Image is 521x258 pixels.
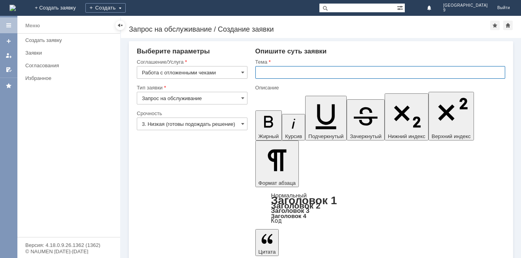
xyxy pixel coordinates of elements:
div: Создать заявку [25,37,115,43]
a: Заголовок 3 [271,207,310,214]
div: Формат абзаца [255,193,505,224]
div: Скрыть меню [115,21,125,30]
a: Создать заявку [22,34,119,46]
span: Цитата [259,249,276,255]
span: Подчеркнутый [308,133,344,139]
button: Нижний индекс [385,93,429,140]
div: Версия: 4.18.0.9.26.1362 (1362) [25,243,112,248]
a: Согласования [22,59,119,72]
a: Нормальный [271,192,307,199]
div: Меню [25,21,40,30]
span: Жирный [259,133,279,139]
button: Верхний индекс [429,92,474,140]
button: Формат абзаца [255,140,299,187]
button: Курсив [282,114,305,140]
span: Формат абзаца [259,180,296,186]
a: Перейти на домашнюю страницу [9,5,16,11]
div: Заявки [25,50,115,56]
span: Выберите параметры [137,47,210,55]
span: Верхний индекс [432,133,471,139]
div: Тема [255,59,504,64]
a: Код [271,217,282,224]
div: Создать [85,3,126,13]
span: Нижний индекс [388,133,425,139]
div: © NAUMEN [DATE]-[DATE] [25,249,112,254]
a: Мои заявки [2,49,15,62]
a: Заголовок 4 [271,212,306,219]
button: Зачеркнутый [347,99,385,140]
div: Срочность [137,111,246,116]
span: Расширенный поиск [397,4,405,11]
a: Мои согласования [2,63,15,76]
span: Опишите суть заявки [255,47,327,55]
div: Запрос на обслуживание / Создание заявки [129,25,490,33]
a: Создать заявку [2,35,15,47]
span: Курсив [285,133,302,139]
span: Зачеркнутый [350,133,381,139]
a: Заявки [22,47,119,59]
span: [GEOGRAPHIC_DATA] [443,3,488,8]
div: Сделать домашней страницей [503,21,513,30]
div: Соглашение/Услуга [137,59,246,64]
div: Избранное [25,75,107,81]
div: Согласования [25,63,115,68]
div: Добавить в избранное [490,21,500,30]
button: Жирный [255,110,282,140]
div: Описание [255,85,504,90]
a: Заголовок 2 [271,201,321,210]
button: Цитата [255,229,279,256]
div: Тип заявки [137,85,246,90]
span: 9 [443,8,488,13]
img: logo [9,5,16,11]
button: Подчеркнутый [305,96,347,140]
a: Заголовок 1 [271,194,337,207]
